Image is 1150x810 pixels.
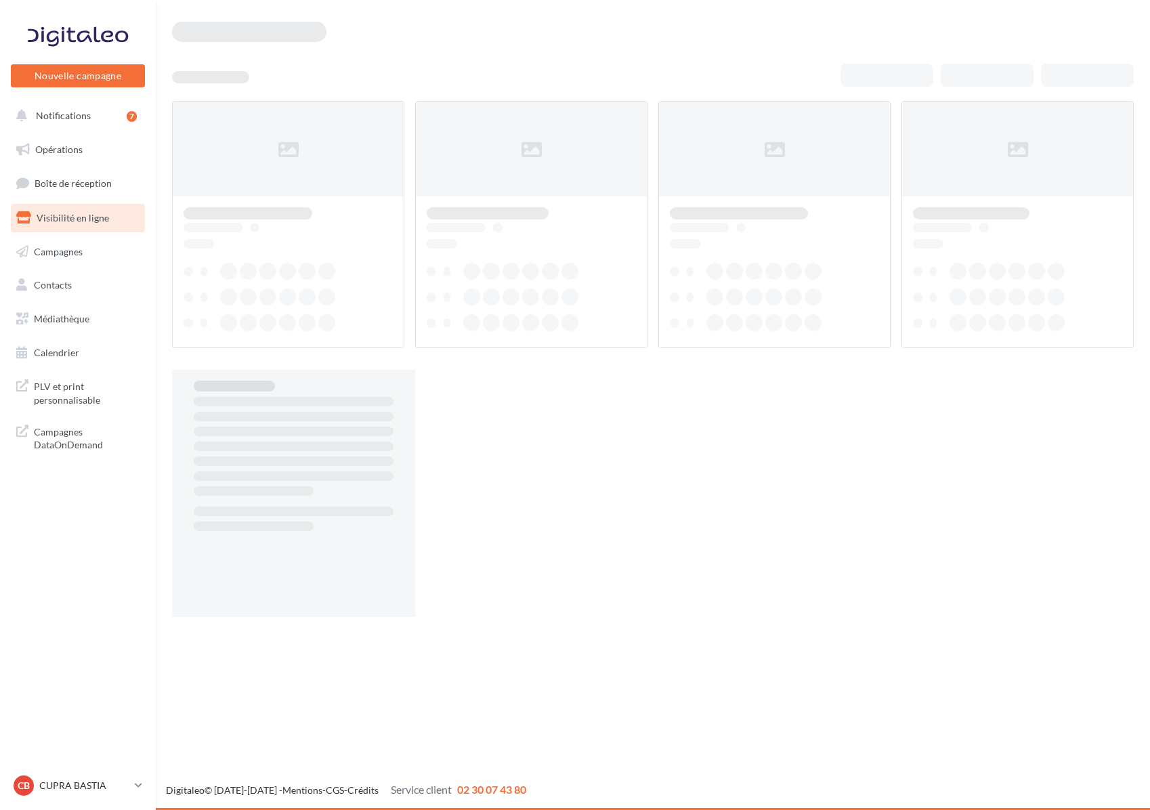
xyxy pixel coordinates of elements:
p: CUPRA BASTIA [39,779,129,792]
a: Visibilité en ligne [8,204,148,232]
span: Médiathèque [34,313,89,324]
span: Calendrier [34,347,79,358]
a: Boîte de réception [8,169,148,198]
span: Campagnes DataOnDemand [34,423,140,452]
span: PLV et print personnalisable [34,377,140,406]
a: Contacts [8,271,148,299]
a: Campagnes [8,238,148,266]
a: Opérations [8,135,148,164]
span: Campagnes [34,245,83,257]
span: Service client [391,783,452,796]
button: Nouvelle campagne [11,64,145,87]
button: Notifications 7 [8,102,142,130]
a: Médiathèque [8,305,148,333]
span: Notifications [36,110,91,121]
span: CB [18,779,30,792]
span: Contacts [34,279,72,291]
a: Crédits [347,784,379,796]
span: © [DATE]-[DATE] - - - [166,784,526,796]
span: Opérations [35,144,83,155]
a: PLV et print personnalisable [8,372,148,412]
span: Visibilité en ligne [37,212,109,223]
a: Digitaleo [166,784,205,796]
a: Campagnes DataOnDemand [8,417,148,457]
div: 7 [127,111,137,122]
a: CGS [326,784,344,796]
a: Mentions [282,784,322,796]
a: Calendrier [8,339,148,367]
span: Boîte de réception [35,177,112,189]
a: CB CUPRA BASTIA [11,773,145,798]
span: 02 30 07 43 80 [457,783,526,796]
